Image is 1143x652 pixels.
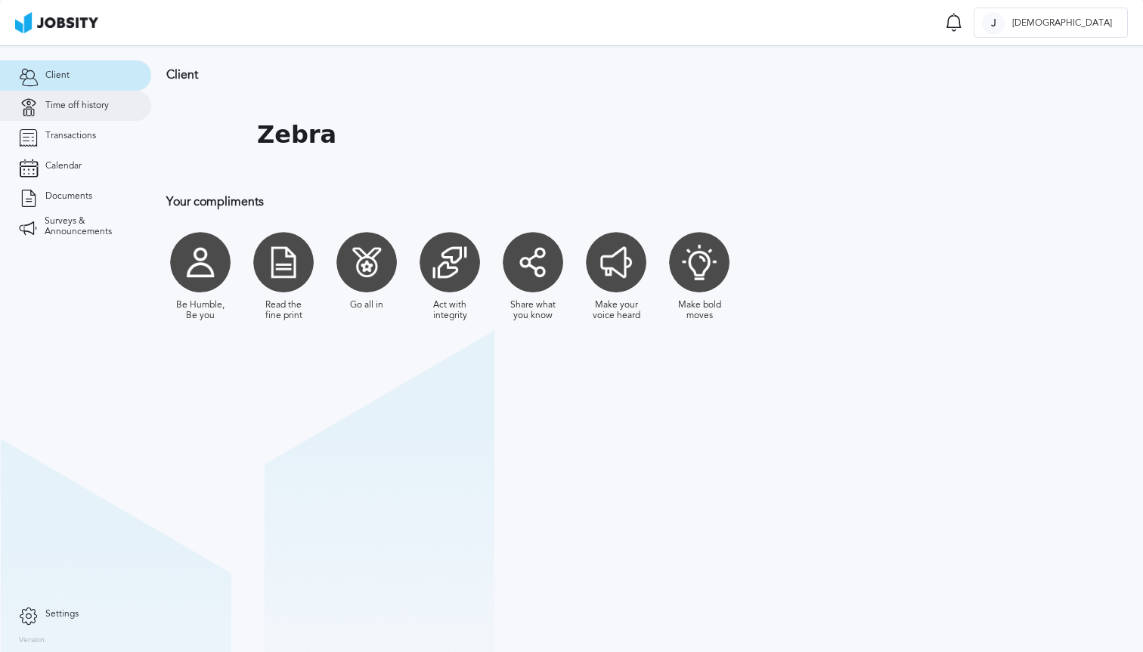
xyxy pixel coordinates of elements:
[257,300,310,321] div: Read the fine print
[45,216,132,237] span: Surveys & Announcements
[1005,18,1120,29] span: [DEMOGRAPHIC_DATA]
[45,131,96,141] span: Transactions
[166,68,987,82] h3: Client
[673,300,726,321] div: Make bold moves
[506,300,559,321] div: Share what you know
[45,100,109,111] span: Time off history
[45,70,70,81] span: Client
[19,636,47,645] label: Version:
[982,12,1005,35] div: J
[590,300,643,321] div: Make your voice heard
[166,195,987,209] h3: Your compliments
[350,300,383,311] div: Go all in
[45,609,79,620] span: Settings
[15,12,98,33] img: ab4bad089aa723f57921c736e9817d99.png
[45,161,82,171] span: Calendar
[423,300,476,321] div: Act with integrity
[45,191,92,202] span: Documents
[174,300,227,321] div: Be Humble, Be you
[257,121,336,149] h1: Zebra
[974,8,1128,38] button: J[DEMOGRAPHIC_DATA]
